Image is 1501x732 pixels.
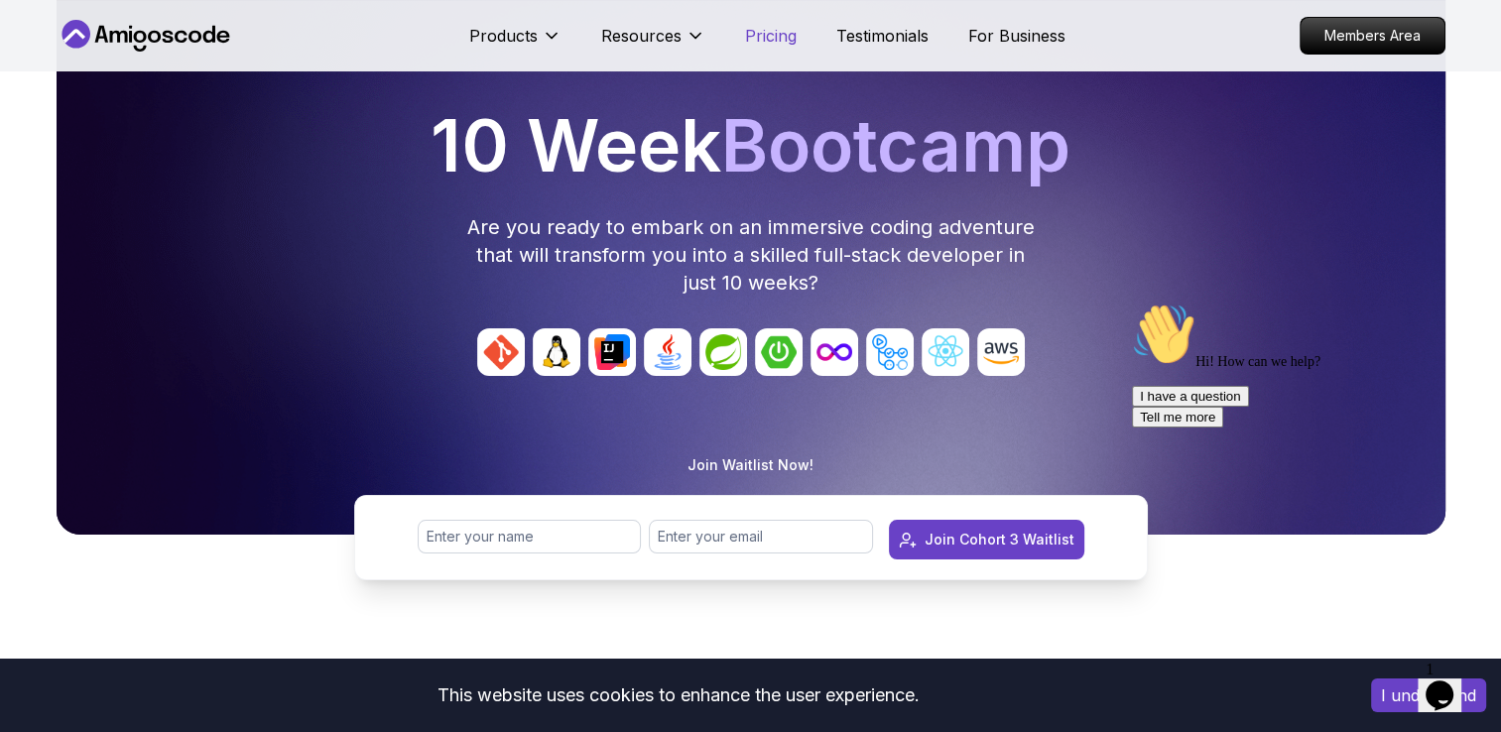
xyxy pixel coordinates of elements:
[836,24,929,48] a: Testimonials
[755,328,803,376] img: avatar_5
[8,112,99,133] button: Tell me more
[418,520,642,553] input: Enter your name
[811,328,858,376] img: avatar_6
[968,24,1065,48] a: For Business
[889,520,1084,559] button: Join Cohort 3 Waitlist
[1124,295,1481,643] iframe: chat widget
[745,24,797,48] a: Pricing
[601,24,705,63] button: Resources
[977,328,1025,376] img: avatar_9
[1301,18,1444,54] p: Members Area
[533,328,580,376] img: avatar_1
[922,328,969,376] img: avatar_8
[688,455,813,475] p: Join Waitlist Now!
[866,328,914,376] img: avatar_7
[8,8,365,133] div: 👋Hi! How can we help?I have a questionTell me more
[1418,653,1481,712] iframe: chat widget
[8,60,196,74] span: Hi! How can we help?
[644,328,691,376] img: avatar_3
[64,110,1438,182] h1: 10 Week
[469,24,562,63] button: Products
[601,24,682,48] p: Resources
[721,102,1070,188] span: Bootcamp
[8,91,125,112] button: I have a question
[477,328,525,376] img: avatar_0
[8,8,71,71] img: :wave:
[649,520,873,553] input: Enter your email
[465,213,1037,297] p: Are you ready to embark on an immersive coding adventure that will transform you into a skilled f...
[1371,678,1486,712] button: Accept cookies
[925,530,1074,549] div: Join Cohort 3 Waitlist
[699,328,747,376] img: avatar_4
[15,673,1341,717] div: This website uses cookies to enhance the user experience.
[1300,17,1445,55] a: Members Area
[588,328,636,376] img: avatar_2
[469,24,538,48] p: Products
